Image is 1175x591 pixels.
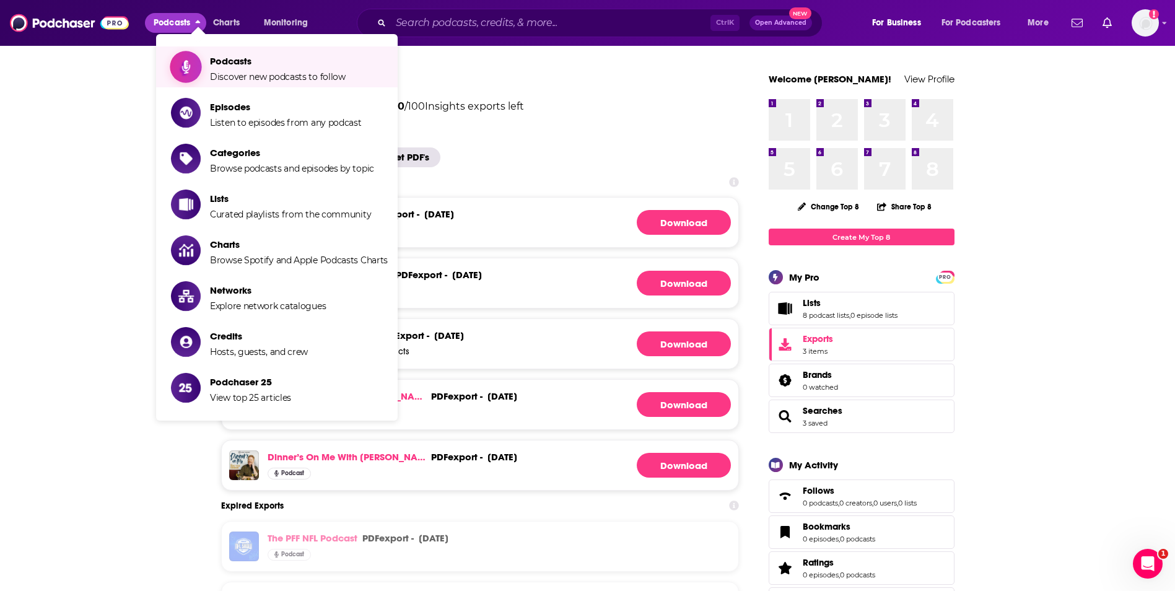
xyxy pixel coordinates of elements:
span: Podcasts [210,55,346,67]
a: 0 watched [803,383,838,392]
span: Searches [769,400,954,433]
button: Open AdvancedNew [749,15,812,30]
a: Follows [773,488,798,505]
span: Follows [769,479,954,513]
span: Exports [803,333,833,344]
a: Lists [773,300,798,317]
a: Create My Top 8 [769,229,954,245]
span: Podcasts [154,14,190,32]
span: , [849,311,850,320]
span: New [789,7,811,19]
a: 0 episodes [803,535,839,543]
div: export - [362,532,414,544]
button: open menu [1019,13,1064,33]
a: 0 episodes [803,571,839,579]
span: Browse podcasts and episodes by topic [210,163,374,174]
span: PDF [362,532,379,544]
span: PDF [431,451,448,463]
a: Exports [769,328,954,361]
a: 0 podcasts [840,535,875,543]
div: export - [431,451,483,463]
span: Ctrl K [710,15,740,31]
a: Follows [803,485,917,496]
a: Generating File [637,331,731,356]
button: Share Top 8 [876,195,932,219]
span: Charts [213,14,240,32]
span: , [872,499,873,507]
span: Categories [210,147,374,159]
span: Explore network catalogues [210,300,326,312]
span: Hosts, guests, and crew [210,346,308,357]
span: , [838,499,839,507]
span: Lists [803,297,821,309]
a: 0 podcasts [840,571,875,579]
span: , [839,535,840,543]
img: User Profile [1132,9,1159,37]
span: Bookmarks [769,515,954,549]
input: Search podcasts, credits, & more... [391,13,710,33]
p: [DATE] [452,269,482,281]
a: 0 podcasts [803,499,838,507]
a: 3 saved [803,419,828,427]
button: close menu [145,13,206,33]
span: Brands [803,369,832,380]
div: [DATE] [434,330,464,341]
p: [DATE] [419,532,448,544]
a: Ratings [803,557,875,568]
a: Brands [803,369,838,380]
p: [DATE] [487,451,517,463]
span: Podcast [281,470,304,476]
img: Dinner’s on Me with Jesse Tyler Ferguson [229,450,259,480]
a: Show notifications dropdown [1067,12,1088,33]
span: Open Advanced [755,20,806,26]
span: 1 [1158,549,1168,559]
p: [DATE] [487,390,517,402]
h1: My Exports [221,74,739,97]
button: Change Top 8 [790,199,867,214]
span: Lists [769,292,954,325]
span: Exports [773,336,798,353]
div: export - [431,390,483,402]
span: Bookmarks [803,521,850,532]
span: Follows [803,485,834,496]
a: Download [637,392,731,417]
a: 8 podcast lists [803,311,849,320]
a: 0 episode lists [850,311,898,320]
a: Searches [773,408,798,425]
a: View Profile [904,73,954,85]
span: View top 25 articles [210,392,291,403]
svg: Add a profile image [1149,9,1159,19]
span: Curated playlists from the community [210,209,371,220]
img: Podchaser - Follow, Share and Rate Podcasts [10,11,129,35]
img: The PFF NFL Podcast [229,532,259,561]
span: , [839,571,840,579]
span: Credits [210,330,308,342]
a: Lists [803,297,898,309]
span: For Podcasters [941,14,1001,32]
a: 0 creators [839,499,872,507]
span: Podchaser 25 [210,376,291,388]
button: open menu [863,13,937,33]
button: open menu [933,13,1019,33]
a: The PFF NFL Podcast [268,532,357,544]
a: Show notifications dropdown [1098,12,1117,33]
span: , [897,499,898,507]
a: 0 users [873,499,897,507]
button: Show profile menu [1132,9,1159,37]
a: Download [637,453,731,478]
a: Brands [773,372,798,389]
span: Browse Spotify and Apple Podcasts Charts [210,255,388,266]
div: Search podcasts, credits, & more... [369,9,834,37]
span: Listen to episodes from any podcast [210,117,362,128]
a: Searches [803,405,842,416]
span: Podcast [281,551,304,558]
span: Monitoring [264,14,308,32]
span: PRO [938,273,953,282]
a: PRO [938,272,953,281]
a: Bookmarks [803,521,875,532]
a: Dinner’s on Me with [PERSON_NAME] [268,451,426,463]
iframe: Intercom live chat [1133,549,1163,579]
button: open menu [255,13,324,33]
